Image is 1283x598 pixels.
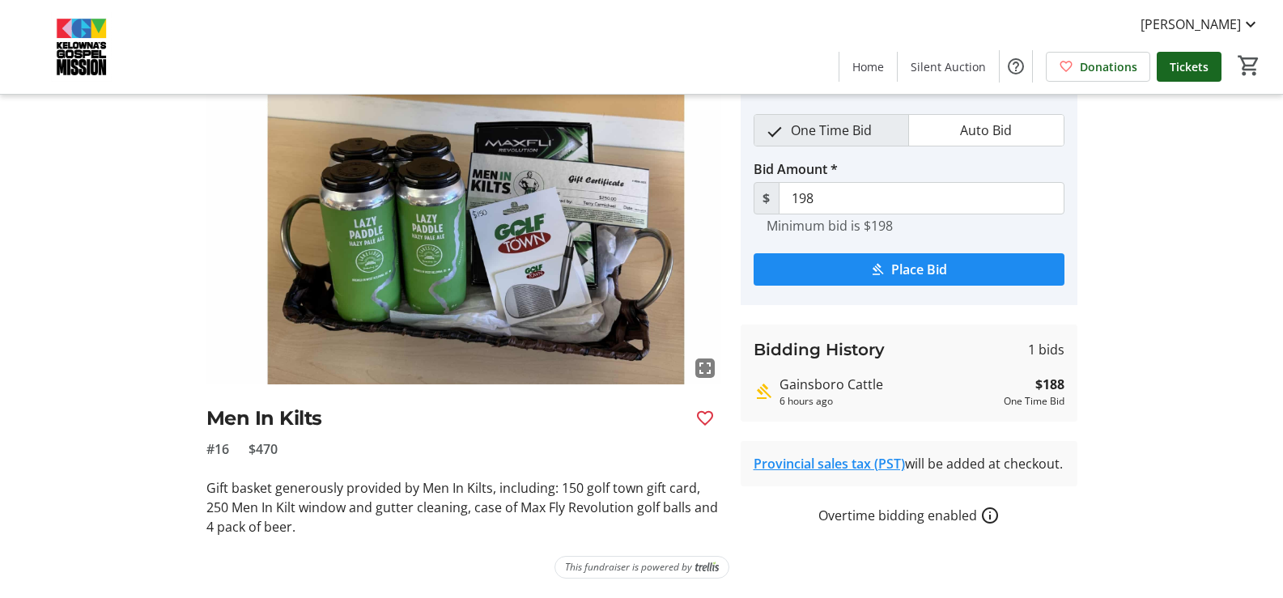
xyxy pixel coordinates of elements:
[781,115,882,146] span: One Time Bid
[852,58,884,75] span: Home
[1035,375,1064,394] strong: $188
[1000,50,1032,83] button: Help
[911,58,986,75] span: Silent Auction
[1234,51,1264,80] button: Cart
[206,478,721,537] p: Gift basket generously provided by Men In Kilts, including: 150 golf town gift card, 250 Men In K...
[754,253,1064,286] button: Place Bid
[891,260,947,279] span: Place Bid
[741,506,1077,525] div: Overtime bidding enabled
[1046,52,1150,82] a: Donations
[689,402,721,435] button: Favourite
[767,218,893,234] tr-hint: Minimum bid is $198
[780,375,997,394] div: Gainsboro Cattle
[206,404,682,433] h2: Men In Kilts
[754,454,1064,473] div: will be added at checkout.
[249,439,278,459] span: $470
[754,182,780,214] span: $
[695,562,719,573] img: Trellis Logo
[10,6,154,87] img: Kelowna's Gospel Mission's Logo
[206,439,229,459] span: #16
[1004,394,1064,409] div: One Time Bid
[780,394,997,409] div: 6 hours ago
[754,337,885,362] h3: Bidding History
[754,455,905,473] a: Provincial sales tax (PST)
[1157,52,1221,82] a: Tickets
[980,506,1000,525] a: How overtime bidding works for silent auctions
[1141,15,1241,34] span: [PERSON_NAME]
[1080,58,1137,75] span: Donations
[565,560,692,575] span: This fundraiser is powered by
[950,115,1022,146] span: Auto Bid
[754,382,773,401] mat-icon: Highest bid
[754,159,838,179] label: Bid Amount *
[1028,340,1064,359] span: 1 bids
[1170,58,1209,75] span: Tickets
[1128,11,1273,37] button: [PERSON_NAME]
[206,95,721,384] img: Image
[839,52,897,82] a: Home
[695,358,715,378] mat-icon: fullscreen
[898,52,999,82] a: Silent Auction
